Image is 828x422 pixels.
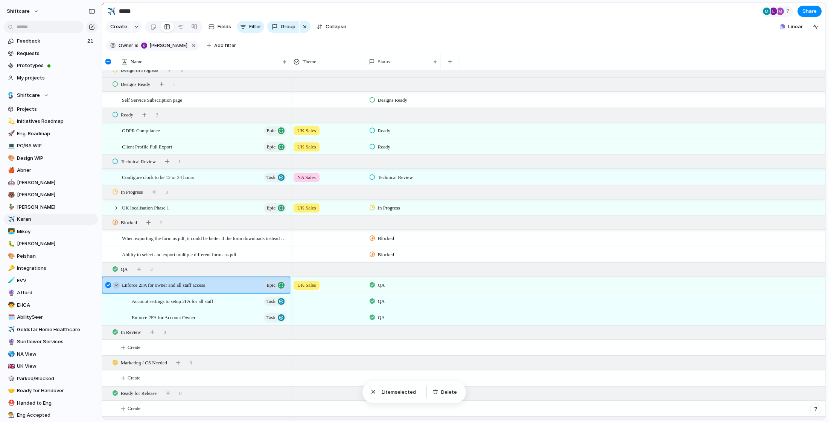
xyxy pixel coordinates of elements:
[7,252,14,260] button: 🎨
[8,203,13,211] div: 🦆
[237,21,264,33] button: Filter
[4,35,98,47] a: Feedback21
[4,275,98,286] a: 🧪EVV
[378,298,385,305] span: QA
[4,410,98,421] div: 👨‍🏭Eng Accepted
[132,313,195,321] span: Enforce 2FA for Account Owner
[4,385,98,396] div: 🤝Ready for Handover
[266,172,275,183] span: Task
[802,8,817,15] span: Share
[378,314,385,321] span: QA
[7,326,14,333] button: ✈️
[8,338,13,346] div: 🔮
[378,251,394,258] span: Blocked
[4,251,98,262] a: 🎨Peishan
[17,289,95,297] span: Afford
[4,116,98,127] a: 💫Initiatives Roadmap
[4,226,98,237] a: 👨‍💻Mikey
[7,8,30,15] span: shiftcare
[788,23,803,31] span: Linear
[8,387,13,395] div: 🤝
[4,300,98,311] div: 🧒EHCA
[8,289,13,297] div: 🔮
[264,297,286,306] button: Task
[249,23,261,31] span: Filter
[4,263,98,274] a: 🔑Integrations
[17,154,95,162] span: Design WIP
[381,388,420,396] span: item selected
[4,214,98,225] a: ✈️Karan
[8,411,13,420] div: 👨‍🏭
[8,350,13,358] div: 🌎
[17,313,95,321] span: AbilitySeer
[4,324,98,335] a: ✈️Goldstar Home Healthcare
[122,280,205,289] span: Enforce 2FA for owner and all staff access
[4,72,98,84] a: My projects
[264,280,286,290] button: Epic
[17,350,95,358] span: NA View
[4,140,98,151] div: 💻PO/BA WIP
[4,398,98,409] a: ⛑️Handed to Eng.
[264,203,286,213] button: Epic
[17,277,95,284] span: EVV
[7,118,14,125] button: 💫
[106,21,131,33] button: Create
[7,130,14,138] button: 🚀
[264,313,286,323] button: Task
[8,325,13,334] div: ✈️
[121,158,156,165] span: Technical Review
[119,42,133,49] span: Owner
[122,95,182,104] span: Self Service Subscription page
[17,62,95,69] span: Prototypes
[4,153,98,164] div: 🎨Design WIP
[266,203,275,213] span: Epic
[121,66,158,74] span: Design In Progress
[87,37,95,45] span: 21
[8,142,13,150] div: 💻
[164,329,166,336] span: 0
[17,252,95,260] span: Peishan
[4,60,98,71] a: Prototypes
[378,235,394,242] span: Blocked
[205,21,234,33] button: Fields
[4,189,98,200] div: 🐻[PERSON_NAME]
[105,5,117,17] button: ✈️
[139,41,189,50] button: [PERSON_NAME]
[8,399,13,407] div: ⛑️
[378,204,400,212] span: In Progress
[266,142,275,152] span: Epic
[297,174,316,181] span: NA Sales
[8,362,13,371] div: 🇬🇧
[7,301,14,309] button: 🧒
[378,127,390,135] span: Ready
[179,390,182,397] span: 0
[378,96,407,104] span: Designs Ready
[17,179,95,187] span: [PERSON_NAME]
[17,50,95,57] span: Requests
[266,312,275,323] span: Task
[4,287,98,298] div: 🔮Afford
[17,326,95,333] span: Goldstar Home Healthcare
[4,336,98,347] a: 🔮Sunflower Services
[4,238,98,249] a: 🐛[PERSON_NAME]
[7,216,14,223] button: ✈️
[264,173,286,182] button: Task
[378,58,390,66] span: Status
[378,174,413,181] span: Technical Review
[17,118,95,125] span: Initiatives Roadmap
[17,265,95,272] span: Integrations
[267,21,299,33] button: Group
[7,265,14,272] button: 🔑
[121,359,167,367] span: Marketing / CS Needed
[4,128,98,139] a: 🚀Eng. Roadmap
[173,81,175,88] span: 1
[190,359,192,367] span: 0
[7,411,14,419] button: 👨‍🏭
[264,126,286,136] button: Epic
